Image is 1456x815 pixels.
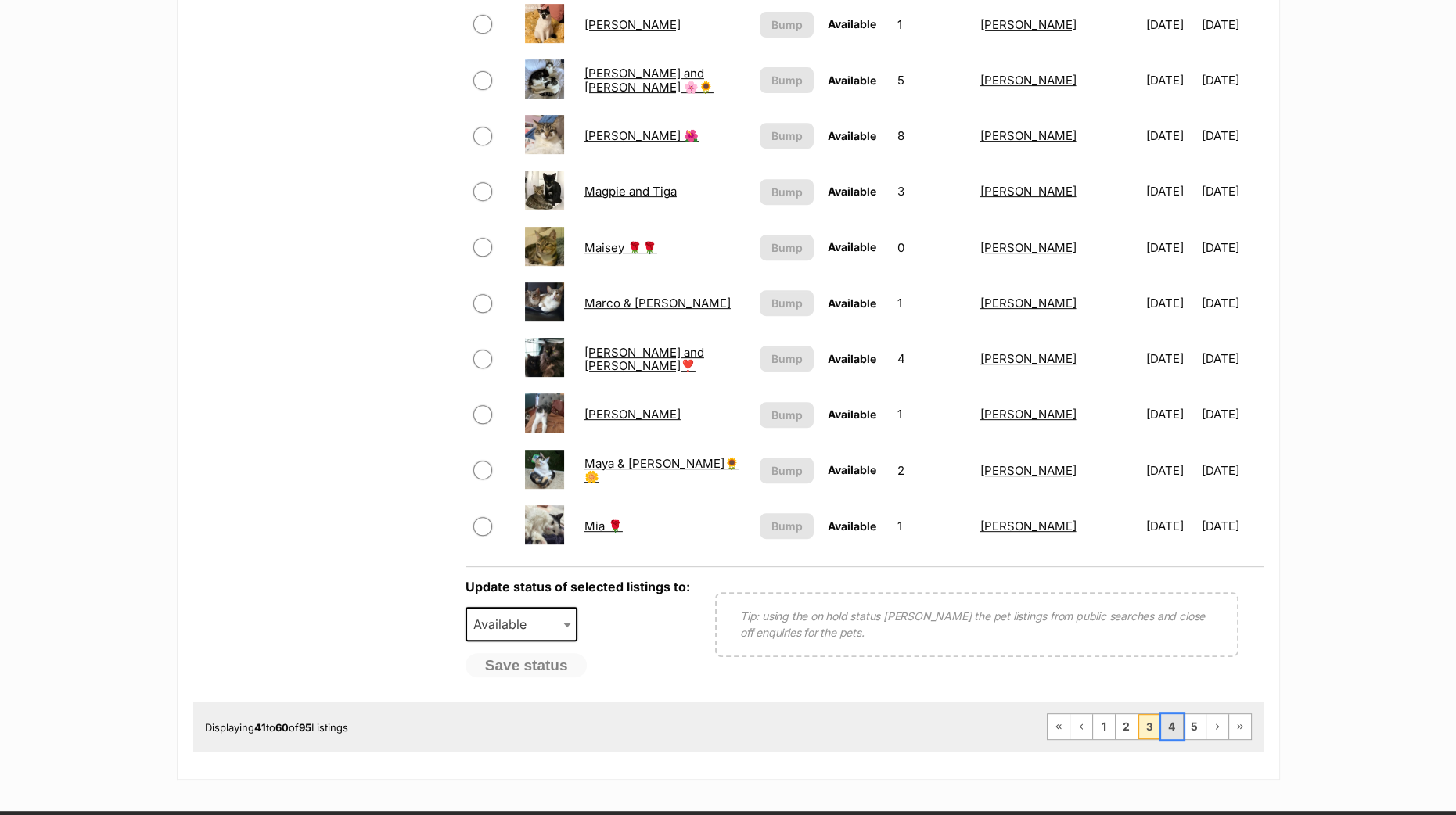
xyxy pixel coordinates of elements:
td: [DATE] [1140,109,1200,163]
span: Bump [771,295,803,311]
span: Available [828,185,876,198]
span: Available [466,607,578,641]
td: [DATE] [1140,443,1200,497]
p: Tip: using the on hold status [PERSON_NAME] the pet listings from public searches and close off e... [740,608,1213,641]
a: Last page [1229,714,1251,739]
span: Bump [771,127,803,144]
strong: 60 [275,721,289,734]
a: Mia 🌹 [584,519,623,533]
button: Bump [760,346,814,372]
a: [PERSON_NAME] and [PERSON_NAME]❣️ [584,345,704,373]
td: 1 [891,387,972,441]
td: [DATE] [1202,276,1262,330]
a: Magpie and Tiga [584,184,677,199]
span: Bump [771,350,803,367]
button: Bump [760,458,814,483]
td: 2 [891,443,972,497]
span: Page 3 [1138,714,1160,739]
span: Available [828,74,876,87]
a: First page [1048,714,1070,739]
span: Bump [771,184,803,200]
td: 3 [891,164,972,218]
td: 4 [891,332,972,386]
td: [DATE] [1140,499,1200,553]
span: Available [828,129,876,142]
td: [DATE] [1140,221,1200,275]
a: [PERSON_NAME] [980,296,1076,311]
td: [DATE] [1202,164,1262,218]
td: 1 [891,499,972,553]
button: Bump [760,67,814,93]
a: [PERSON_NAME] [980,128,1076,143]
a: [PERSON_NAME] [980,519,1076,533]
nav: Pagination [1047,713,1252,740]
span: Available [828,240,876,253]
button: Bump [760,290,814,316]
td: [DATE] [1202,53,1262,107]
button: Bump [760,235,814,260]
img: Marco & Giselle [525,282,564,321]
button: Bump [760,12,814,38]
img: Lottie and Tilly 🌸🌻 [525,59,564,99]
a: Previous page [1070,714,1092,739]
span: Available [467,613,542,635]
a: [PERSON_NAME] [584,17,681,32]
span: Bump [771,518,803,534]
a: Maya & [PERSON_NAME]🌻🌼 [584,456,739,484]
td: [DATE] [1140,332,1200,386]
a: Maisey 🌹🌹 [584,240,657,255]
a: Page 2 [1116,714,1138,739]
a: [PERSON_NAME] 🌺 [584,128,699,143]
span: Available [828,519,876,533]
span: Available [828,352,876,365]
span: Displaying to of Listings [205,721,348,734]
td: 5 [891,53,972,107]
a: Next page [1206,714,1228,739]
span: Bump [771,239,803,256]
button: Bump [760,123,814,149]
td: 8 [891,109,972,163]
td: [DATE] [1202,499,1262,553]
strong: 41 [254,721,266,734]
a: [PERSON_NAME] [980,407,1076,422]
a: [PERSON_NAME] [980,184,1076,199]
button: Bump [760,513,814,539]
a: [PERSON_NAME] [980,17,1076,32]
a: [PERSON_NAME] [584,407,681,422]
td: [DATE] [1202,443,1262,497]
td: [DATE] [1202,221,1262,275]
td: [DATE] [1140,53,1200,107]
a: [PERSON_NAME] [980,73,1076,88]
td: [DATE] [1202,332,1262,386]
td: [DATE] [1140,276,1200,330]
a: [PERSON_NAME] and [PERSON_NAME] 🌸🌻 [584,66,714,94]
a: [PERSON_NAME] [980,463,1076,478]
a: Page 5 [1184,714,1206,739]
a: [PERSON_NAME] [980,240,1076,255]
img: Lottie [525,4,564,43]
img: Magpie and Tiga [525,171,564,210]
span: Available [828,296,876,310]
td: [DATE] [1202,387,1262,441]
span: Bump [771,72,803,88]
label: Update status of selected listings to: [466,579,690,594]
span: Available [828,407,876,421]
td: 1 [891,276,972,330]
a: Page 4 [1161,714,1183,739]
span: Bump [771,407,803,423]
span: Available [828,463,876,476]
td: 0 [891,221,972,275]
td: [DATE] [1202,109,1262,163]
a: [PERSON_NAME] [980,351,1076,366]
td: [DATE] [1140,164,1200,218]
a: Page 1 [1093,714,1115,739]
span: Bump [771,462,803,479]
strong: 95 [299,721,311,734]
span: Bump [771,16,803,33]
span: Available [828,17,876,31]
button: Bump [760,179,814,205]
button: Bump [760,402,814,428]
td: [DATE] [1140,387,1200,441]
button: Save status [466,653,588,678]
a: Marco & [PERSON_NAME] [584,296,731,311]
